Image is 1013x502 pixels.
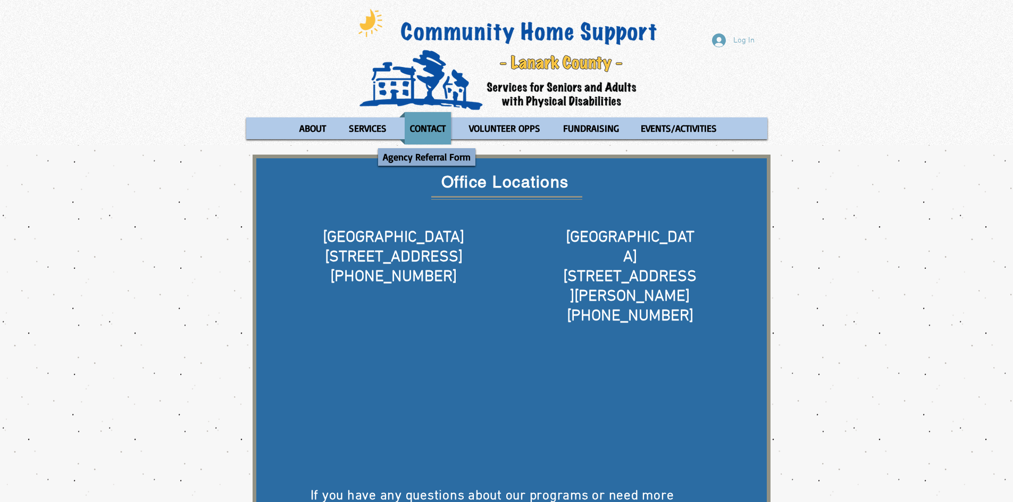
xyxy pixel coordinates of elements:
[289,112,336,144] a: ABOUT
[295,112,331,144] p: ABOUT
[730,35,758,46] span: Log In
[558,112,624,144] p: FUNDRAISING
[534,346,726,469] iframe: Google Maps
[441,173,569,191] span: Office Locations
[323,228,464,248] span: [GEOGRAPHIC_DATA]
[298,346,490,469] iframe: Google Maps
[567,307,693,326] span: [PHONE_NUMBER]
[566,228,694,267] span: [GEOGRAPHIC_DATA]
[705,30,762,50] button: Log In
[399,112,456,144] a: CONTACT
[459,112,550,144] a: VOLUNTEER OPPS
[636,112,722,144] p: EVENTS/ACTIVITIES
[246,112,767,144] nav: Site
[464,112,545,144] p: VOLUNTEER OPPS
[325,248,463,267] span: [STREET_ADDRESS]
[553,112,628,144] a: FUNDRAISING
[330,267,457,287] span: [PHONE_NUMBER]
[339,112,397,144] a: SERVICES
[344,112,391,144] p: SERVICES
[405,112,450,144] p: CONTACT
[378,148,475,166] a: Agency Referral Form
[631,112,727,144] a: EVENTS/ACTIVITIES
[563,267,697,307] span: [STREET_ADDRESS][PERSON_NAME]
